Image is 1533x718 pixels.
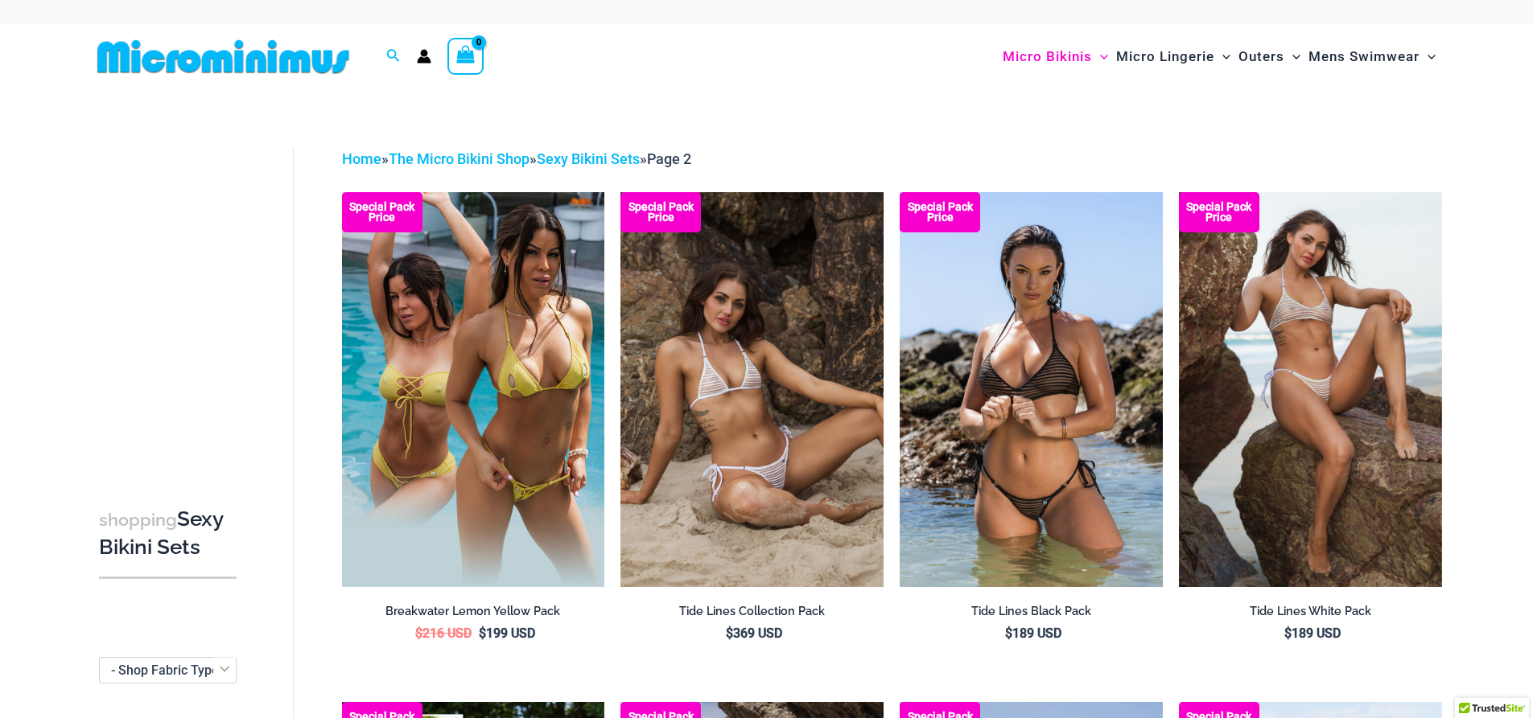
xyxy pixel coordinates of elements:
span: $ [1005,626,1012,641]
b: Special Pack Price [342,202,422,223]
a: Breakwater Lemon Yellow Pack [342,604,605,625]
span: Page 2 [647,150,691,167]
span: Menu Toggle [1214,36,1230,77]
span: $ [415,626,422,641]
a: Tide Lines Black 350 Halter Top 470 Thong 04 Tide Lines Black 350 Halter Top 470 Thong 03Tide Lin... [900,192,1163,586]
a: OutersMenu ToggleMenu Toggle [1234,32,1304,81]
a: Mens SwimwearMenu ToggleMenu Toggle [1304,32,1440,81]
a: Account icon link [417,49,431,64]
a: Search icon link [386,47,401,67]
span: $ [479,626,486,641]
bdi: 199 USD [479,626,535,641]
span: » » » [342,150,691,167]
span: $ [1284,626,1292,641]
a: The Micro Bikini Shop [389,150,530,167]
img: Breakwater Lemon Yellow Bikini Pack [342,192,605,586]
b: Special Pack Price [900,202,980,223]
span: Mens Swimwear [1308,36,1420,77]
h2: Tide Lines Black Pack [900,604,1163,619]
nav: Site Navigation [996,30,1443,84]
bdi: 216 USD [415,626,472,641]
h3: Sexy Bikini Sets [99,506,237,561]
img: Tide Lines White 350 Halter Top 470 Thong 05 [1179,192,1442,586]
img: Tide Lines White 308 Tri Top 470 Thong 07 [620,192,884,586]
a: Tide Lines White Pack [1179,604,1442,625]
a: Tide Lines Black Pack [900,604,1163,625]
span: Micro Bikinis [1003,36,1092,77]
span: Micro Lingerie [1116,36,1214,77]
span: $ [726,626,733,641]
img: Tide Lines Black 350 Halter Top 470 Thong 04 [900,192,1163,586]
h2: Breakwater Lemon Yellow Pack [342,604,605,619]
bdi: 189 USD [1005,626,1061,641]
a: Breakwater Lemon Yellow Bikini Pack Breakwater Lemon Yellow Bikini Pack 2Breakwater Lemon Yellow ... [342,192,605,586]
span: - Shop Fabric Type [100,658,236,683]
b: Special Pack Price [1179,202,1259,223]
span: Menu Toggle [1284,36,1300,77]
span: shopping [99,510,177,530]
a: Tide Lines White 350 Halter Top 470 Thong 05 Tide Lines White 350 Halter Top 470 Thong 03Tide Lin... [1179,192,1442,586]
a: View Shopping Cart, empty [447,38,484,75]
a: Sexy Bikini Sets [537,150,640,167]
span: - Shop Fabric Type [99,657,237,683]
a: Micro LingerieMenu ToggleMenu Toggle [1112,32,1234,81]
b: Special Pack Price [620,202,701,223]
span: Outers [1238,36,1284,77]
h2: Tide Lines White Pack [1179,604,1442,619]
img: MM SHOP LOGO FLAT [91,39,356,75]
a: Tide Lines White 308 Tri Top 470 Thong 07 Tide Lines Black 308 Tri Top 480 Micro 01Tide Lines Bla... [620,192,884,586]
a: Tide Lines Collection Pack [620,604,884,625]
span: Menu Toggle [1420,36,1436,77]
a: Home [342,150,381,167]
iframe: TrustedSite Certified [99,134,244,456]
h2: Tide Lines Collection Pack [620,604,884,619]
bdi: 189 USD [1284,626,1341,641]
span: - Shop Fabric Type [111,663,219,678]
bdi: 369 USD [726,626,782,641]
span: Menu Toggle [1092,36,1108,77]
a: Micro BikinisMenu ToggleMenu Toggle [999,32,1112,81]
